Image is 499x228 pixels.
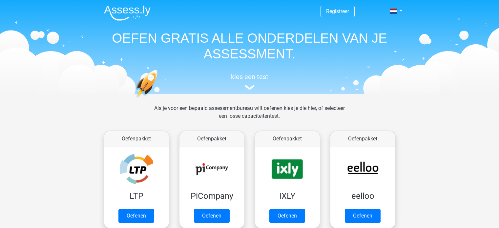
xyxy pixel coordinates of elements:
h1: OEFEN GRATIS ALLE ONDERDELEN VAN JE ASSESSMENT. [99,30,401,62]
h5: kies een test [99,73,401,81]
img: Assessly [104,5,151,21]
img: assessment [245,85,255,90]
a: kies een test [99,73,401,90]
a: Oefenen [118,209,154,223]
a: Oefenen [194,209,230,223]
img: oefenen [135,70,183,129]
div: Als je voor een bepaald assessmentbureau wilt oefenen kies je die hier, of selecteer een losse ca... [149,104,350,128]
a: Oefenen [345,209,381,223]
a: Oefenen [269,209,305,223]
a: Registreer [326,8,349,14]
